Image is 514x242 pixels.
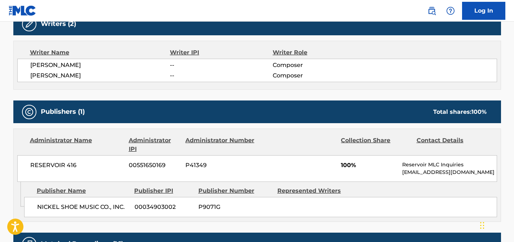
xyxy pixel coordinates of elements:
div: Publisher IPI [134,187,193,195]
span: Composer [273,61,366,70]
span: [PERSON_NAME] [30,71,170,80]
a: Public Search [425,4,439,18]
span: [PERSON_NAME] [30,61,170,70]
span: Composer [273,71,366,80]
div: Writer Role [273,48,366,57]
h5: Writers (2) [41,20,76,28]
a: Log In [462,2,505,20]
span: 00034903002 [135,203,193,211]
p: [EMAIL_ADDRESS][DOMAIN_NAME] [402,169,496,176]
h5: Publishers (1) [41,108,85,116]
div: Writer Name [30,48,170,57]
img: search [427,6,436,15]
span: 100 % [471,108,487,115]
div: Represented Writers [277,187,351,195]
div: Administrator Name [30,136,123,153]
div: Contact Details [417,136,487,153]
div: Publisher Name [37,187,129,195]
span: -- [170,71,272,80]
span: -- [170,61,272,70]
p: Reservoir MLC Inquiries [402,161,496,169]
div: Total shares: [433,108,487,116]
img: help [446,6,455,15]
img: Publishers [25,108,34,116]
span: 100% [341,161,397,170]
div: Publisher Number [198,187,272,195]
div: Administrator IPI [129,136,180,153]
div: Writer IPI [170,48,273,57]
div: Collection Share [341,136,411,153]
img: MLC Logo [9,5,36,16]
iframe: Chat Widget [478,207,514,242]
div: Drag [480,215,484,236]
span: P41349 [185,161,255,170]
img: Writers [25,20,34,28]
span: 00551650169 [129,161,180,170]
div: Administrator Number [185,136,255,153]
span: NICKEL SHOE MUSIC CO., INC. [37,203,129,211]
span: RESERVOIR 416 [30,161,124,170]
span: P9071G [198,203,272,211]
div: Help [443,4,458,18]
